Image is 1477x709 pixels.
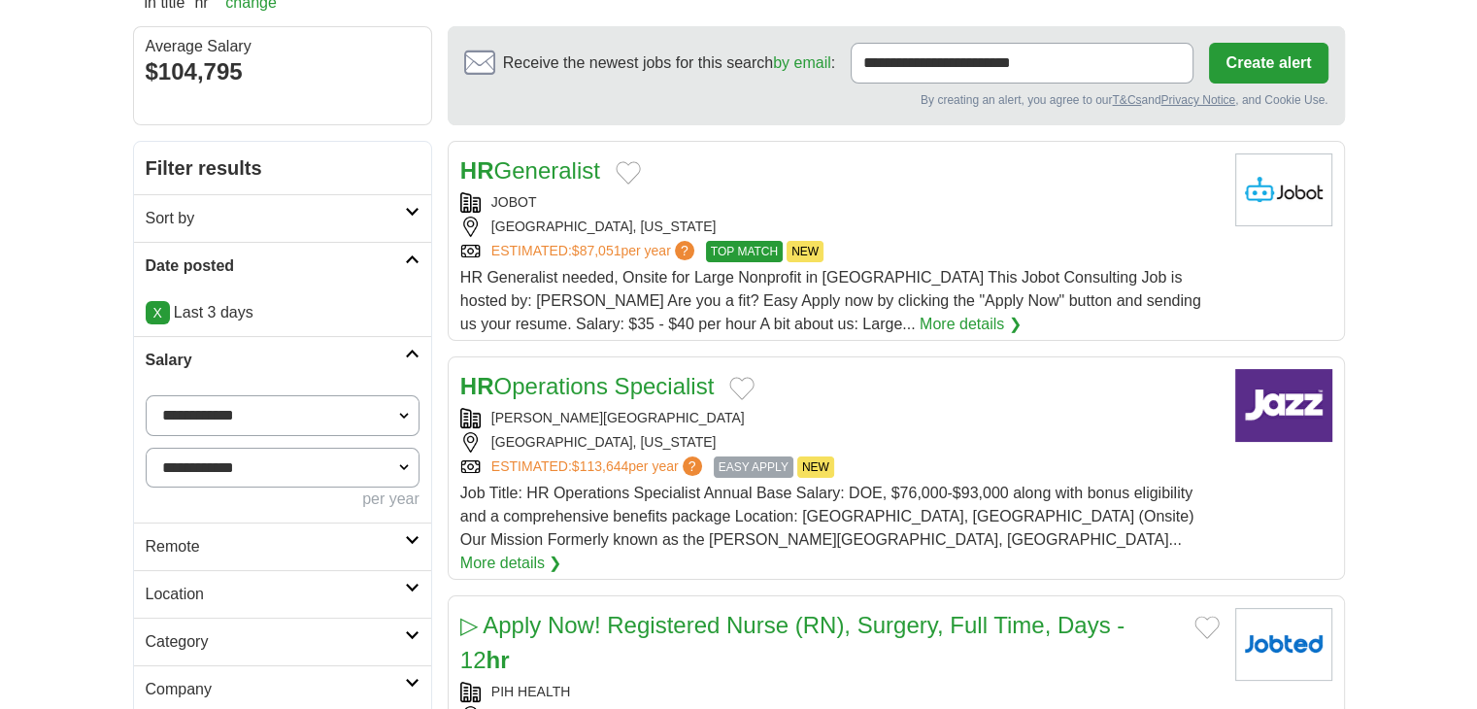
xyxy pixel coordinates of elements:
a: Privacy Notice [1160,93,1235,107]
span: $87,051 [572,243,621,258]
button: Add to favorite jobs [729,377,755,400]
span: TOP MATCH [706,241,783,262]
div: [PERSON_NAME][GEOGRAPHIC_DATA] [460,408,1220,428]
button: Create alert [1209,43,1327,84]
a: JOBOT [491,194,537,210]
span: NEW [797,456,834,478]
a: HRGeneralist [460,157,600,184]
span: Receive the newest jobs for this search : [503,51,835,75]
div: per year [146,488,420,511]
img: Company logo [1235,608,1332,681]
h2: Sort by [146,207,405,230]
a: More details ❯ [460,552,562,575]
h2: Remote [146,535,405,558]
button: Add to favorite jobs [1194,616,1220,639]
a: Salary [134,336,431,384]
div: Average Salary [146,39,420,54]
strong: HR [460,373,494,399]
strong: hr [487,647,510,673]
h2: Salary [146,349,405,372]
button: Add to favorite jobs [616,161,641,185]
a: X [146,301,170,324]
a: by email [773,54,831,71]
h2: Location [146,583,405,606]
span: HR Generalist needed, Onsite for Large Nonprofit in [GEOGRAPHIC_DATA] This Jobot Consulting Job i... [460,269,1201,332]
strong: HR [460,157,494,184]
img: Jobot logo [1235,153,1332,226]
a: More details ❯ [920,313,1022,336]
a: Category [134,618,431,665]
a: HROperations Specialist [460,373,714,399]
div: $104,795 [146,54,420,89]
h2: Filter results [134,142,431,194]
a: ESTIMATED:$113,644per year? [491,456,706,478]
a: ESTIMATED:$87,051per year? [491,241,698,262]
span: $113,644 [572,458,628,474]
span: EASY APPLY [714,456,793,478]
a: Remote [134,523,431,570]
p: Last 3 days [146,301,420,324]
span: Job Title: HR Operations Specialist Annual Base Salary: DOE, $76,000-$93,000 along with bonus eli... [460,485,1194,548]
a: Location [134,570,431,618]
div: PIH HEALTH [460,682,1220,702]
h2: Date posted [146,254,405,278]
h2: Category [146,630,405,654]
span: NEW [787,241,823,262]
h2: Company [146,678,405,701]
div: [GEOGRAPHIC_DATA], [US_STATE] [460,217,1220,237]
a: Date posted [134,242,431,289]
span: ? [683,456,702,476]
a: Sort by [134,194,431,242]
a: ▷ Apply Now! Registered Nurse (RN), Surgery, Full Time, Days - 12hr [460,612,1125,673]
div: [GEOGRAPHIC_DATA], [US_STATE] [460,432,1220,453]
span: ? [675,241,694,260]
img: Company logo [1235,369,1332,442]
div: By creating an alert, you agree to our and , and Cookie Use. [464,91,1328,109]
a: T&Cs [1112,93,1141,107]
